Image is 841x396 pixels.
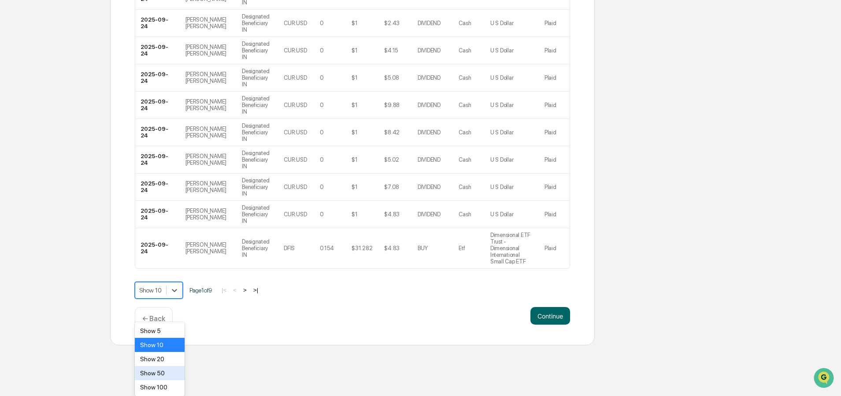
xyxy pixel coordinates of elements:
[384,47,398,54] div: $4.15
[135,64,180,92] td: 2025-09-24
[135,338,185,352] div: Show 10
[237,92,278,119] td: Designated Beneficiary IN
[135,366,185,380] div: Show 50
[284,74,307,81] div: CUR:USD
[459,245,465,252] div: Etf
[813,367,837,391] iframe: Open customer support
[185,153,232,166] div: [PERSON_NAME] [PERSON_NAME]
[135,380,185,394] div: Show 100
[189,287,212,294] span: Page 1 of 9
[284,102,307,108] div: CUR:USD
[18,128,56,137] span: Data Lookup
[352,184,357,190] div: $1
[320,102,324,108] div: 0
[284,47,307,54] div: CUR:USD
[135,146,180,174] td: 2025-09-24
[352,102,357,108] div: $1
[320,245,334,252] div: 0.154
[530,307,570,325] button: Continue
[418,211,441,218] div: DIVIDEND
[352,20,357,26] div: $1
[18,111,57,120] span: Preclearance
[384,102,400,108] div: $9.88
[185,44,232,57] div: [PERSON_NAME] [PERSON_NAME]
[185,71,232,84] div: [PERSON_NAME] [PERSON_NAME]
[5,107,60,123] a: 🖐️Preclearance
[320,156,324,163] div: 0
[62,149,107,156] a: Powered byPylon
[352,245,372,252] div: $31.282
[384,184,399,190] div: $7.08
[284,245,295,252] div: DFIS
[251,286,261,294] button: >|
[459,129,471,136] div: Cash
[490,102,513,108] div: U S Dollar
[30,67,144,76] div: Start new chat
[320,211,324,218] div: 0
[418,184,441,190] div: DIVIDEND
[384,74,399,81] div: $5.08
[418,74,441,81] div: DIVIDEND
[320,74,324,81] div: 0
[9,129,16,136] div: 🔎
[418,245,428,252] div: BUY
[241,286,249,294] button: >
[352,156,357,163] div: $1
[64,112,71,119] div: 🗄️
[135,352,185,366] div: Show 20
[135,119,180,146] td: 2025-09-24
[9,19,160,33] p: How can we help?
[384,245,400,252] div: $4.83
[9,112,16,119] div: 🖐️
[135,37,180,64] td: 2025-09-24
[539,228,570,268] td: Plaid
[230,286,239,294] button: <
[539,174,570,201] td: Plaid
[539,37,570,64] td: Plaid
[352,211,357,218] div: $1
[135,174,180,201] td: 2025-09-24
[384,156,399,163] div: $5.02
[320,47,324,54] div: 0
[150,70,160,81] button: Start new chat
[418,47,441,54] div: DIVIDEND
[237,64,278,92] td: Designated Beneficiary IN
[284,184,307,190] div: CUR:USD
[490,20,513,26] div: U S Dollar
[490,211,513,218] div: U S Dollar
[459,156,471,163] div: Cash
[5,124,59,140] a: 🔎Data Lookup
[352,129,357,136] div: $1
[490,156,513,163] div: U S Dollar
[88,149,107,156] span: Pylon
[490,232,534,265] div: Dimensional ETF Trust - Dimensional International Small Cap ETF
[9,67,25,83] img: 1746055101610-c473b297-6a78-478c-a979-82029cc54cd1
[237,201,278,228] td: Designated Beneficiary IN
[418,156,441,163] div: DIVIDEND
[320,20,324,26] div: 0
[30,76,111,83] div: We're available if you need us!
[237,119,278,146] td: Designated Beneficiary IN
[135,324,185,338] div: Show 5
[490,129,513,136] div: U S Dollar
[539,201,570,228] td: Plaid
[459,184,471,190] div: Cash
[539,10,570,37] td: Plaid
[237,174,278,201] td: Designated Beneficiary IN
[135,228,180,268] td: 2025-09-24
[539,92,570,119] td: Plaid
[135,10,180,37] td: 2025-09-24
[459,74,471,81] div: Cash
[73,111,109,120] span: Attestations
[384,20,400,26] div: $2.43
[490,74,513,81] div: U S Dollar
[142,315,165,323] p: ← Back
[539,119,570,146] td: Plaid
[320,129,324,136] div: 0
[539,64,570,92] td: Plaid
[459,211,471,218] div: Cash
[384,211,400,218] div: $4.83
[284,20,307,26] div: CUR:USD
